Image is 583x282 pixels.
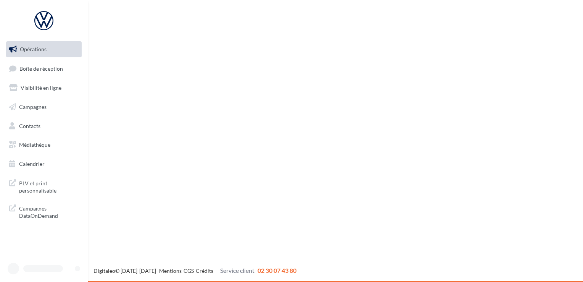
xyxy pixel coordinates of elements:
[21,84,61,91] span: Visibilité en ligne
[19,203,79,220] span: Campagnes DataOnDemand
[5,41,83,57] a: Opérations
[5,80,83,96] a: Visibilité en ligne
[184,267,194,274] a: CGS
[5,60,83,77] a: Boîte de réception
[19,178,79,194] span: PLV et print personnalisable
[5,200,83,223] a: Campagnes DataOnDemand
[220,267,254,274] span: Service client
[5,99,83,115] a: Campagnes
[5,175,83,198] a: PLV et print personnalisable
[258,267,296,274] span: 02 30 07 43 80
[5,137,83,153] a: Médiathèque
[19,65,63,71] span: Boîte de réception
[19,122,40,129] span: Contacts
[19,160,45,167] span: Calendrier
[196,267,213,274] a: Crédits
[93,267,296,274] span: © [DATE]-[DATE] - - -
[159,267,182,274] a: Mentions
[93,267,115,274] a: Digitaleo
[5,118,83,134] a: Contacts
[19,141,50,148] span: Médiathèque
[20,46,47,52] span: Opérations
[19,104,47,110] span: Campagnes
[5,156,83,172] a: Calendrier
